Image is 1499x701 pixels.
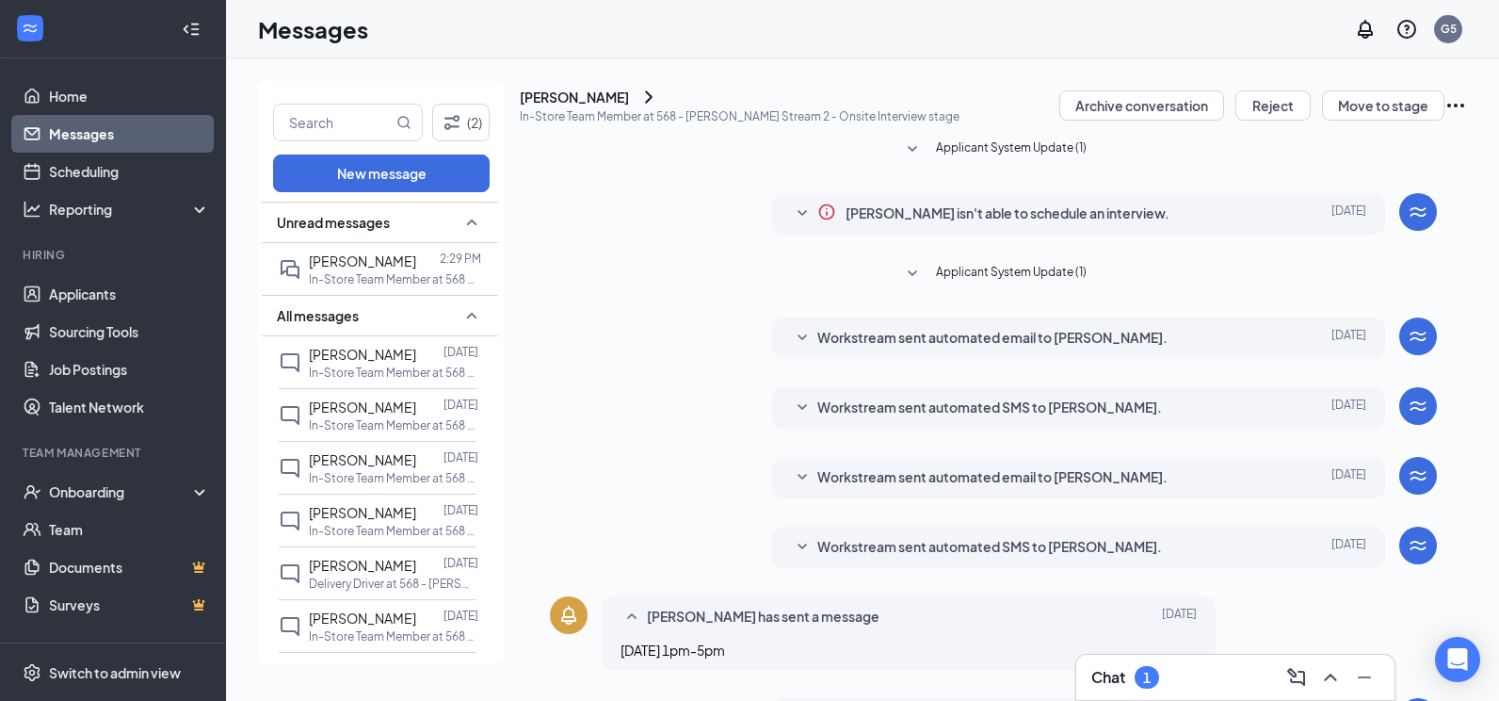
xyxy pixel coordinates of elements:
[1059,90,1224,121] button: Archive conversation
[396,115,411,130] svg: MagnifyingGlass
[1162,606,1197,628] span: [DATE]
[49,482,194,501] div: Onboarding
[647,606,879,628] span: [PERSON_NAME] has sent a message
[309,662,408,679] span: Zyahisia Pippion
[901,263,1087,285] button: SmallChevronDownApplicant System Update (1)
[309,523,478,539] p: In-Store Team Member at 568 - [PERSON_NAME] Stream 2
[557,604,580,627] svg: Bell
[1322,90,1444,121] button: Move to stage
[277,213,390,232] span: Unread messages
[309,271,478,287] p: In-Store Team Member at 568 - [PERSON_NAME] Stream 2
[309,417,478,433] p: In-Store Team Member at 568 - [PERSON_NAME] Stream 2
[817,397,1162,419] span: Workstream sent automated SMS to [PERSON_NAME].
[279,258,301,281] svg: DoubleChat
[49,275,210,313] a: Applicants
[49,663,181,682] div: Switch to admin view
[443,397,478,413] p: [DATE]
[440,251,481,267] p: 2:29 PM
[1315,662,1346,693] button: ChevronUp
[49,350,210,388] a: Job Postings
[901,263,924,285] svg: SmallChevronDown
[309,451,416,468] span: [PERSON_NAME]
[309,504,416,521] span: [PERSON_NAME]
[1407,325,1429,348] svg: WorkstreamLogo
[936,139,1087,161] span: Applicant System Update (1)
[49,313,210,350] a: Sourcing Tools
[309,399,416,416] span: [PERSON_NAME]
[817,327,1168,350] span: Workstream sent automated email to [PERSON_NAME].
[520,108,959,124] p: In-Store Team Member at 568 - [PERSON_NAME] Stream 2 - Onsite Interview stage
[1407,465,1429,487] svg: WorkstreamLogo
[1331,536,1366,559] span: [DATE]
[901,139,1087,161] button: SmallChevronDownApplicant System Update (1)
[791,203,814,225] svg: SmallChevronDown
[1407,534,1429,557] svg: WorkstreamLogo
[49,153,210,190] a: Scheduling
[1319,666,1342,689] svg: ChevronUp
[443,344,478,360] p: [DATE]
[936,263,1087,285] span: Applicant System Update (1)
[49,200,211,219] div: Reporting
[309,557,416,574] span: [PERSON_NAME]
[309,365,478,381] p: In-Store Team Member at 568 - [PERSON_NAME] Stream 2
[443,660,478,677] p: [DATE]
[1395,18,1418,41] svg: QuestionInfo
[23,247,206,263] div: Hiring
[49,115,210,153] a: Messages
[817,536,1162,559] span: Workstream sent automated SMS to [PERSON_NAME].
[520,88,629,106] div: [PERSON_NAME]
[791,536,814,559] svg: SmallChevronDown
[637,86,660,108] svg: ChevronRight
[621,606,643,628] svg: SmallChevronUp
[443,449,478,465] p: [DATE]
[1331,466,1366,489] span: [DATE]
[817,466,1168,489] span: Workstream sent automated email to [PERSON_NAME].
[279,404,301,427] svg: ChatInactive
[1331,397,1366,419] span: [DATE]
[49,77,210,115] a: Home
[309,576,478,592] p: Delivery Driver at 568 - [PERSON_NAME] Stream 2
[1143,670,1151,686] div: 1
[1435,637,1480,682] div: Open Intercom Messenger
[279,562,301,585] svg: ChatInactive
[49,548,210,586] a: DocumentsCrown
[443,555,478,571] p: [DATE]
[49,388,210,426] a: Talent Network
[23,663,41,682] svg: Settings
[441,111,463,134] svg: Filter
[791,397,814,419] svg: SmallChevronDown
[309,610,416,627] span: [PERSON_NAME]
[1281,662,1312,693] button: ComposeMessage
[274,105,393,140] input: Search
[309,470,478,486] p: In-Store Team Member at 568 - [PERSON_NAME] Stream 2
[1331,327,1366,350] span: [DATE]
[1444,94,1467,117] svg: Ellipses
[1331,203,1366,225] span: [DATE]
[1349,662,1379,693] button: Minimize
[1407,201,1429,223] svg: WorkstreamLogo
[1441,21,1457,37] div: G5
[1091,667,1125,688] h3: Chat
[309,628,478,644] p: In-Store Team Member at 568 - [PERSON_NAME] Stream 2
[49,586,210,624] a: SurveysCrown
[1353,666,1376,689] svg: Minimize
[182,20,201,39] svg: Collapse
[1285,666,1308,689] svg: ComposeMessage
[279,510,301,532] svg: ChatInactive
[279,351,301,374] svg: ChatInactive
[273,155,490,192] button: New message
[1354,18,1377,41] svg: Notifications
[901,139,924,161] svg: SmallChevronDown
[309,253,416,269] span: [PERSON_NAME]
[432,104,490,141] button: Filter (2)
[791,327,814,350] svg: SmallChevronDown
[279,615,301,638] svg: ChatInactive
[23,200,41,219] svg: Analysis
[460,304,483,327] svg: SmallChevronUp
[23,445,206,461] div: Team Management
[279,457,301,480] svg: ChatInactive
[791,466,814,489] svg: SmallChevronDown
[258,13,368,45] h1: Messages
[1235,90,1311,121] button: Reject
[460,211,483,234] svg: SmallChevronUp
